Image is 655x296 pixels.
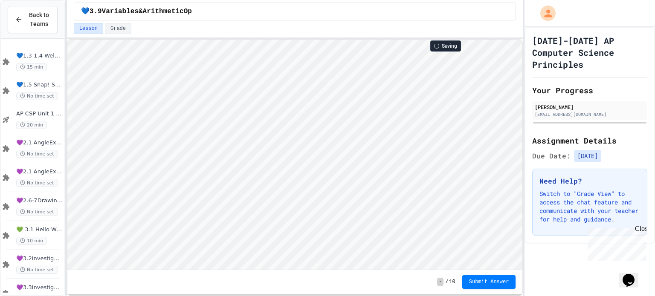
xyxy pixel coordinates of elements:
[16,237,47,245] span: 10 min
[574,150,601,162] span: [DATE]
[532,34,647,70] h1: [DATE]-[DATE] AP Computer Science Principles
[619,262,646,287] iframe: chat widget
[532,84,647,96] h2: Your Progress
[442,43,457,49] span: Saving
[16,92,58,100] span: No time set
[16,255,63,262] span: 💜3.2InvestigateCreateVars
[469,279,509,285] span: Submit Answer
[462,275,516,289] button: Submit Answer
[16,110,63,118] span: AP CSP Unit 1 Review
[445,279,448,285] span: /
[532,135,647,147] h2: Assignment Details
[535,103,645,111] div: [PERSON_NAME]
[16,266,58,274] span: No time set
[437,278,443,286] span: -
[28,11,50,29] span: Back to Teams
[16,150,58,158] span: No time set
[449,279,455,285] span: 10
[532,151,571,161] span: Due Date:
[16,226,63,233] span: 💚 3.1 Hello World
[16,81,63,89] span: 💙1.5 Snap! ScavengerHunt
[16,197,63,204] span: 💜2.6-7DrawInternet
[16,121,47,129] span: 20 min
[74,23,103,34] button: Lesson
[16,284,63,291] span: 💜3.3InvestigateCreateVars(A:GraphOrg)
[16,208,58,216] span: No time set
[535,111,645,118] div: [EMAIL_ADDRESS][DOMAIN_NAME]
[584,225,646,261] iframe: chat widget
[539,176,640,186] h3: Need Help?
[539,190,640,224] p: Switch to "Grade View" to access the chat feature and communicate with your teacher for help and ...
[81,6,192,17] span: 💙3.9Variables&ArithmeticOp
[16,63,47,71] span: 15 min
[531,3,558,23] div: My Account
[3,3,59,54] div: Chat with us now!Close
[16,139,63,147] span: 💜2.1 AngleExperiments1
[8,6,58,33] button: Back to Teams
[16,168,63,175] span: 💜2.1 AngleExperiments2
[16,179,58,187] span: No time set
[16,52,63,60] span: 💙1.3-1.4 WelcometoSnap!
[67,40,523,270] iframe: Snap! Programming Environment
[105,23,131,34] button: Grade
